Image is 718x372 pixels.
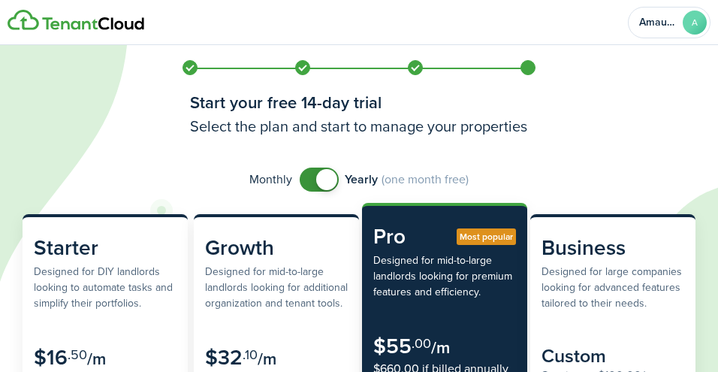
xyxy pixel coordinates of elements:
h1: Start your free 14-day trial [190,90,528,115]
subscription-pricing-card-price-period: /m [87,346,106,371]
button: Open menu [628,7,710,38]
span: Monthly [249,171,292,189]
subscription-pricing-card-title: Growth [205,232,348,264]
subscription-pricing-card-title: Starter [34,232,176,264]
span: Most popular [460,230,513,243]
subscription-pricing-card-title: Business [542,232,684,264]
span: Amauris [639,17,677,28]
img: Logo [8,10,144,31]
subscription-pricing-card-price-period: /m [258,346,276,371]
subscription-pricing-card-price-amount: Custom [542,342,606,370]
subscription-pricing-card-description: Designed for mid-to-large landlords looking for additional organization and tenant tools. [205,264,348,327]
subscription-pricing-card-price-cents: .10 [243,345,258,364]
subscription-pricing-card-price-cents: .00 [412,334,431,353]
subscription-pricing-card-price-amount: $55 [373,331,412,361]
subscription-pricing-card-price-period: /m [431,335,450,360]
subscription-pricing-card-description: Designed for DIY landlords looking to automate tasks and simplify their portfolios. [34,264,176,327]
subscription-pricing-card-description: Designed for mid-to-large landlords looking for premium features and efficiency. [373,253,516,316]
subscription-pricing-card-title: Pro [373,221,516,253]
avatar-text: A [683,11,707,35]
h3: Select the plan and start to manage your properties [190,115,528,138]
subscription-pricing-card-price-cents: .50 [68,345,87,364]
subscription-pricing-card-description: Designed for large companies looking for advanced features tailored to their needs. [542,264,684,327]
